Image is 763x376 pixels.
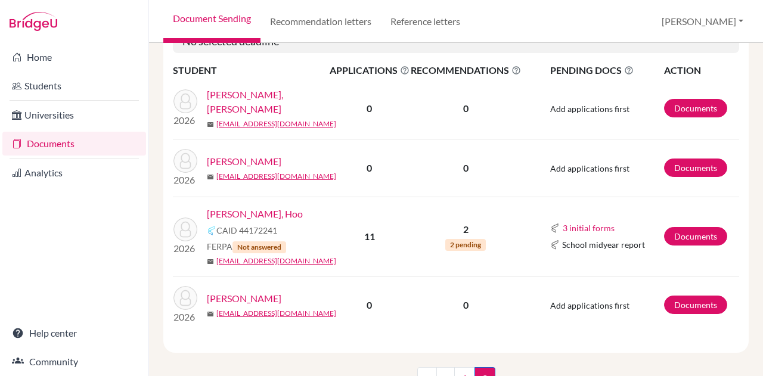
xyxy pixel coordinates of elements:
img: White, Peter John [173,286,197,310]
a: Universities [2,103,146,127]
a: Analytics [2,161,146,185]
span: School midyear report [562,238,645,251]
span: mail [207,310,214,318]
p: 2026 [173,113,197,128]
p: 0 [411,298,521,312]
b: 11 [364,231,375,242]
a: [PERSON_NAME] [207,291,281,306]
span: Not answered [232,241,286,253]
span: Add applications first [550,104,629,114]
p: 2 [411,222,521,237]
a: [EMAIL_ADDRESS][DOMAIN_NAME] [216,171,336,182]
a: [PERSON_NAME] [207,154,281,169]
a: Community [2,350,146,374]
a: [EMAIL_ADDRESS][DOMAIN_NAME] [216,119,336,129]
p: 2026 [173,310,197,324]
span: mail [207,173,214,181]
a: Documents [664,296,727,314]
a: Home [2,45,146,69]
a: [PERSON_NAME], Hoo [207,207,303,221]
span: Add applications first [550,300,629,310]
a: Help center [2,321,146,345]
img: wang, yuxin [173,149,197,173]
img: Bridge-U [10,12,57,31]
span: PENDING DOCS [550,63,663,77]
span: APPLICATIONS [330,63,410,77]
img: Common App logo [207,226,216,235]
img: Santos, Victor Nash [173,89,197,113]
span: mail [207,258,214,265]
a: Documents [664,99,727,117]
a: [EMAIL_ADDRESS][DOMAIN_NAME] [216,308,336,319]
a: Documents [2,132,146,156]
b: 0 [367,102,372,114]
span: RECOMMENDATIONS [411,63,521,77]
img: Wang, Hoo [173,217,197,241]
a: [PERSON_NAME], [PERSON_NAME] [207,88,337,116]
span: FERPA [207,240,286,253]
p: 2026 [173,173,197,187]
b: 0 [367,162,372,173]
a: Documents [664,227,727,246]
button: [PERSON_NAME] [656,10,749,33]
span: CAID 44172241 [216,224,277,237]
p: 2026 [173,241,197,256]
span: Add applications first [550,163,629,173]
a: Students [2,74,146,98]
a: [EMAIL_ADDRESS][DOMAIN_NAME] [216,256,336,266]
a: Documents [664,159,727,177]
th: STUDENT [173,63,329,78]
img: Common App logo [550,240,560,250]
b: 0 [367,299,372,310]
span: 2 pending [445,239,486,251]
th: ACTION [663,63,739,78]
button: 3 initial forms [562,221,615,235]
img: Common App logo [550,223,560,233]
p: 0 [411,161,521,175]
p: 0 [411,101,521,116]
span: mail [207,121,214,128]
